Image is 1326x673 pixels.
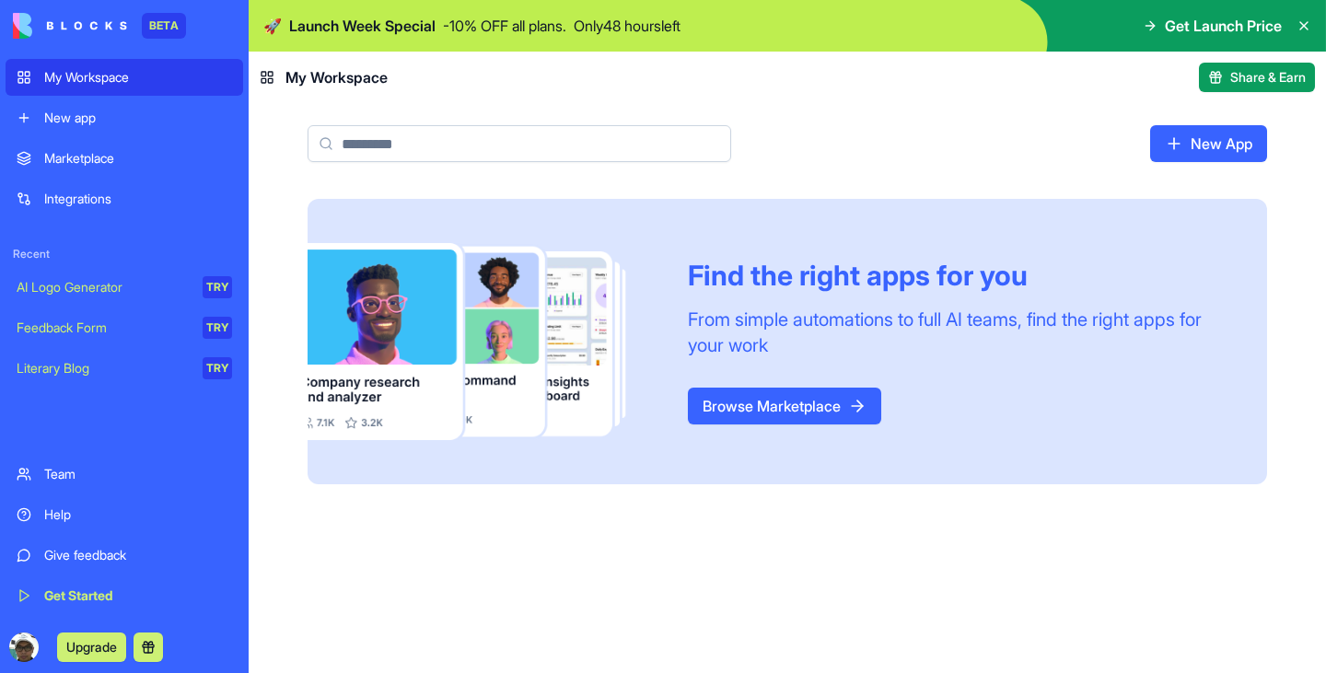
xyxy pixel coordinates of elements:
div: TRY [203,317,232,339]
button: Share & Earn [1199,63,1315,92]
div: Get Started [44,586,232,605]
div: Integrations [44,190,232,208]
div: Marketplace [44,149,232,168]
div: New app [44,109,232,127]
a: Give feedback [6,537,243,574]
div: Literary Blog [17,359,190,377]
span: Share & Earn [1230,68,1306,87]
div: BETA [142,13,186,39]
a: My Workspace [6,59,243,96]
a: Browse Marketplace [688,388,881,424]
span: My Workspace [285,66,388,88]
div: From simple automations to full AI teams, find the right apps for your work [688,307,1223,358]
div: Feedback Form [17,319,190,337]
a: Help [6,496,243,533]
div: TRY [203,276,232,298]
div: Help [44,505,232,524]
span: Launch Week Special [289,15,436,37]
p: Only 48 hours left [574,15,680,37]
div: Give feedback [44,546,232,564]
div: My Workspace [44,68,232,87]
span: Recent [6,247,243,261]
a: Marketplace [6,140,243,177]
a: Integrations [6,180,243,217]
span: Get Launch Price [1165,15,1282,37]
div: Find the right apps for you [688,259,1223,292]
a: Upgrade [57,637,126,656]
a: Team [6,456,243,493]
a: Literary BlogTRY [6,350,243,387]
span: 🚀 [263,15,282,37]
a: Get Started [6,577,243,614]
div: AI Logo Generator [17,278,190,296]
div: TRY [203,357,232,379]
img: ACg8ocKk59A15UZ0SH3MbVh-GaKECj9-OPDvijoRS-kszrgvv45NvAcG=s96-c [9,632,39,662]
a: Feedback FormTRY [6,309,243,346]
a: AI Logo GeneratorTRY [6,269,243,306]
a: New App [1150,125,1267,162]
img: Frame_181_egmpey.png [308,243,658,440]
div: Team [44,465,232,483]
a: New app [6,99,243,136]
a: BETA [13,13,186,39]
img: logo [13,13,127,39]
p: - 10 % OFF all plans. [443,15,566,37]
button: Upgrade [57,632,126,662]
